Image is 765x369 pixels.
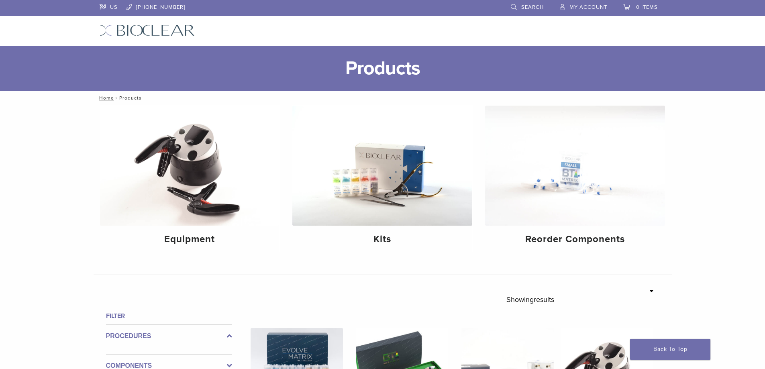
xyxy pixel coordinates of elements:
[506,291,554,308] p: Showing results
[100,106,280,226] img: Equipment
[106,331,232,341] label: Procedures
[299,232,466,247] h4: Kits
[94,91,672,105] nav: Products
[114,96,119,100] span: /
[292,106,472,252] a: Kits
[636,4,658,10] span: 0 items
[292,106,472,226] img: Kits
[521,4,544,10] span: Search
[106,311,232,321] h4: Filter
[100,24,195,36] img: Bioclear
[485,106,665,226] img: Reorder Components
[100,106,280,252] a: Equipment
[106,232,273,247] h4: Equipment
[630,339,710,360] a: Back To Top
[485,106,665,252] a: Reorder Components
[569,4,607,10] span: My Account
[97,95,114,101] a: Home
[492,232,659,247] h4: Reorder Components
